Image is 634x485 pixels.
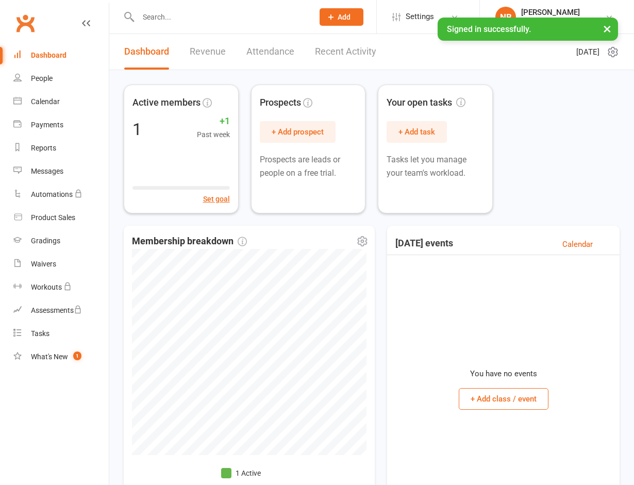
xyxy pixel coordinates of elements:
[31,144,56,152] div: Reports
[31,306,82,314] div: Assessments
[31,167,63,175] div: Messages
[31,121,63,129] div: Payments
[260,121,336,143] button: + Add prospect
[387,121,447,143] button: + Add task
[395,238,453,250] h3: [DATE] events
[387,95,465,110] span: Your open tasks
[31,353,68,361] div: What's New
[31,329,49,338] div: Tasks
[521,17,598,26] div: [PERSON_NAME] Kendo
[31,190,73,198] div: Automations
[31,51,66,59] div: Dashboard
[31,283,62,291] div: Workouts
[495,7,516,27] div: NB
[387,153,484,179] p: Tasks let you manage your team's workload.
[31,260,56,268] div: Waivers
[31,97,60,106] div: Calendar
[31,213,75,222] div: Product Sales
[132,95,201,110] span: Active members
[13,67,109,90] a: People
[13,253,109,276] a: Waivers
[338,13,351,21] span: Add
[13,113,109,137] a: Payments
[31,74,53,82] div: People
[12,10,38,36] a: Clubworx
[13,183,109,206] a: Automations
[13,276,109,299] a: Workouts
[447,24,531,34] span: Signed in successfully.
[13,322,109,345] a: Tasks
[190,34,226,70] a: Revenue
[406,5,434,28] span: Settings
[521,8,598,17] div: [PERSON_NAME]
[576,46,599,58] span: [DATE]
[132,121,142,138] div: 1
[315,34,376,70] a: Recent Activity
[197,114,230,129] span: +1
[13,160,109,183] a: Messages
[13,90,109,113] a: Calendar
[13,299,109,322] a: Assessments
[13,345,109,369] a: What's New1
[135,10,306,24] input: Search...
[13,137,109,160] a: Reports
[320,8,363,26] button: Add
[470,367,537,380] p: You have no events
[562,238,593,250] a: Calendar
[124,34,169,70] a: Dashboard
[132,234,247,249] span: Membership breakdown
[31,237,60,245] div: Gradings
[203,193,230,205] button: Set goal
[73,352,81,360] span: 1
[260,95,301,110] span: Prospects
[246,34,294,70] a: Attendance
[197,129,230,140] span: Past week
[13,206,109,229] a: Product Sales
[598,18,616,40] button: ×
[221,467,261,479] li: 1 Active
[13,44,109,67] a: Dashboard
[459,388,548,410] button: + Add class / event
[260,153,357,179] p: Prospects are leads or people on a free trial.
[13,229,109,253] a: Gradings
